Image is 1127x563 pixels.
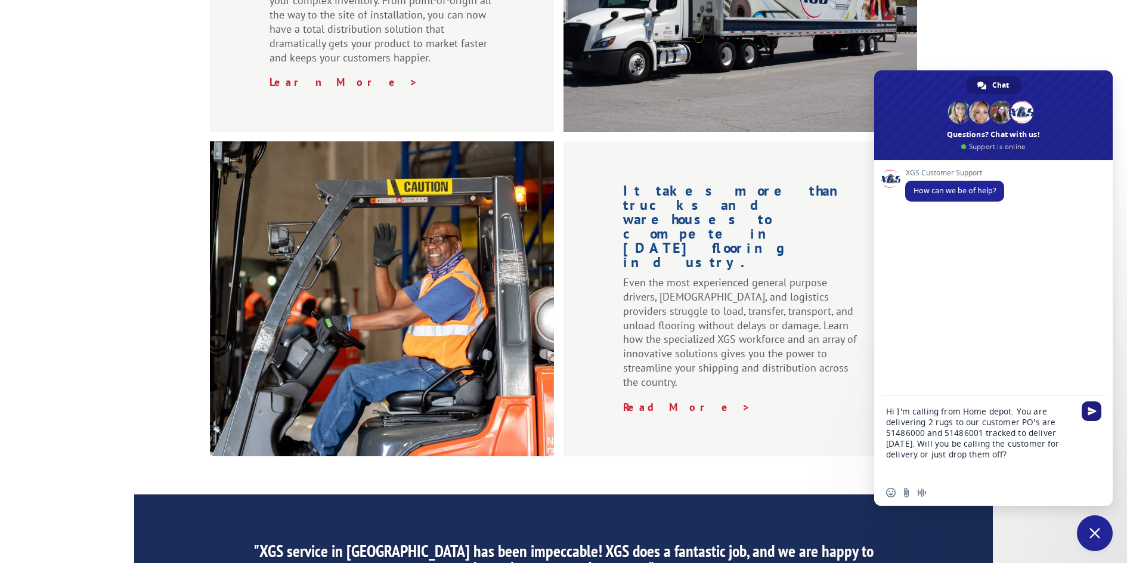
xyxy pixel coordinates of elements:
[967,76,1021,94] a: Chat
[623,184,857,276] h1: It takes more than trucks and warehouses to compete in [DATE] flooring industry.
[1077,515,1113,551] a: Close chat
[270,75,418,89] a: Learn More >
[623,276,857,400] p: Even the most experienced general purpose drivers, [DEMOGRAPHIC_DATA], and logistics providers st...
[886,488,896,497] span: Insert an emoji
[917,488,927,497] span: Audio message
[886,396,1077,480] textarea: Compose your message...
[992,76,1009,94] span: Chat
[623,400,751,414] a: Read More >
[914,185,996,196] span: How can we be of help?
[902,488,911,497] span: Send a file
[1082,401,1101,421] span: Send
[905,169,1004,177] span: XGS Customer Support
